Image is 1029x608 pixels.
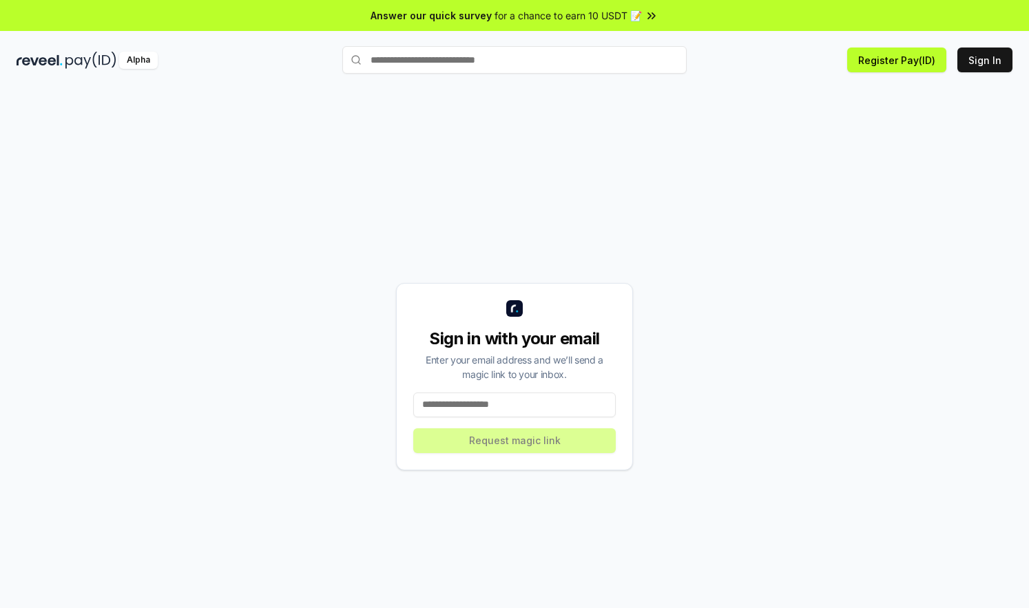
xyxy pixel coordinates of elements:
img: pay_id [65,52,116,69]
span: for a chance to earn 10 USDT 📝 [495,8,642,23]
div: Alpha [119,52,158,69]
div: Enter your email address and we’ll send a magic link to your inbox. [413,353,616,381]
button: Register Pay(ID) [847,48,946,72]
img: logo_small [506,300,523,317]
img: reveel_dark [17,52,63,69]
button: Sign In [957,48,1012,72]
div: Sign in with your email [413,328,616,350]
span: Answer our quick survey [371,8,492,23]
